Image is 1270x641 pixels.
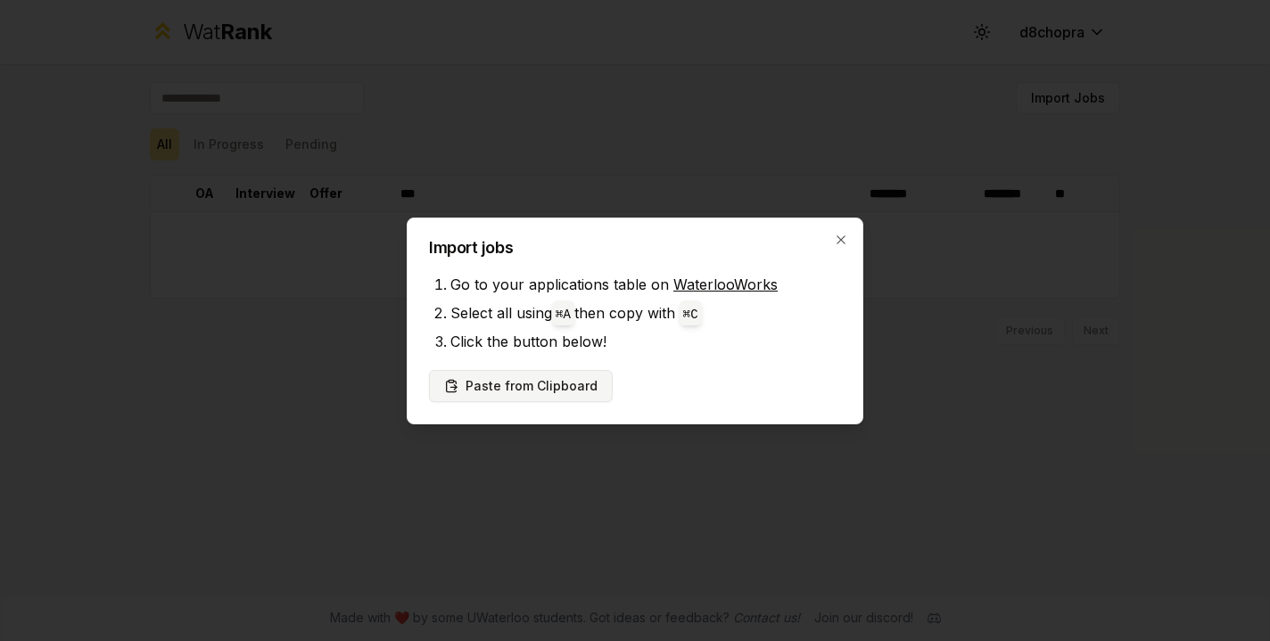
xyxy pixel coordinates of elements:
li: Select all using then copy with [450,299,841,327]
li: Click the button below! [450,327,841,356]
code: ⌘ C [683,308,698,322]
h2: Import jobs [429,240,841,256]
button: Paste from Clipboard [429,370,613,402]
code: ⌘ A [556,308,571,322]
a: WaterlooWorks [673,275,778,293]
li: Go to your applications table on [450,270,841,299]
